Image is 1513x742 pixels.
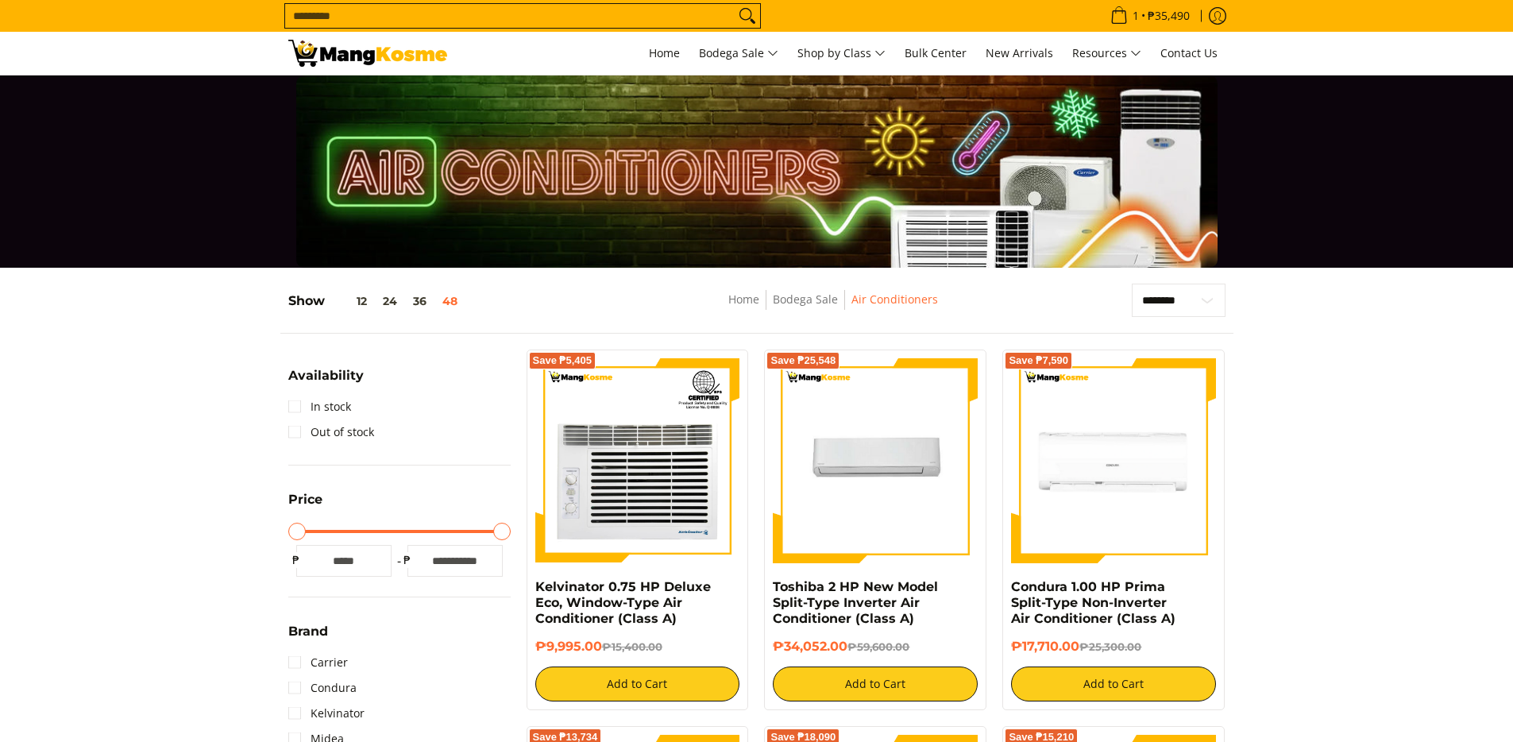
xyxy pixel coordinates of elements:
span: Save ₱25,548 [770,356,836,365]
span: ₱ [399,552,415,568]
img: Toshiba 2 HP New Model Split-Type Inverter Air Conditioner (Class A) [773,358,978,563]
button: 36 [405,295,434,307]
a: Condura [288,675,357,701]
del: ₱15,400.00 [602,640,662,653]
nav: Breadcrumbs [612,290,1053,326]
button: Search [735,4,760,28]
a: Bulk Center [897,32,975,75]
span: New Arrivals [986,45,1053,60]
a: Kelvinator [288,701,365,726]
span: Save ₱13,734 [533,732,598,742]
del: ₱25,300.00 [1079,640,1141,653]
span: ₱ [288,552,304,568]
span: Contact Us [1160,45,1218,60]
span: Shop by Class [797,44,886,64]
button: 12 [325,295,375,307]
button: Add to Cart [1011,667,1216,701]
a: Carrier [288,650,348,675]
h6: ₱17,710.00 [1011,639,1216,655]
a: Contact Us [1152,32,1225,75]
span: Save ₱15,210 [1009,732,1074,742]
a: Home [728,292,759,307]
a: Bodega Sale [773,292,838,307]
a: Resources [1064,32,1149,75]
del: ₱59,600.00 [847,640,909,653]
img: Bodega Sale Aircon l Mang Kosme: Home Appliances Warehouse Sale [288,40,447,67]
span: Save ₱7,590 [1009,356,1068,365]
summary: Open [288,625,328,650]
span: ₱35,490 [1145,10,1192,21]
button: 24 [375,295,405,307]
button: Add to Cart [773,667,978,701]
span: 1 [1130,10,1141,21]
h6: ₱9,995.00 [535,639,740,655]
img: Condura 1.00 HP Prima Split-Type Non-Inverter Air Conditioner (Class A) [1011,358,1216,563]
h6: ₱34,052.00 [773,639,978,655]
summary: Open [288,493,322,518]
h5: Show [288,293,465,309]
summary: Open [288,369,364,394]
a: Kelvinator 0.75 HP Deluxe Eco, Window-Type Air Conditioner (Class A) [535,579,711,626]
span: Brand [288,625,328,638]
span: Bodega Sale [699,44,778,64]
a: Shop by Class [789,32,894,75]
nav: Main Menu [463,32,1225,75]
a: New Arrivals [978,32,1061,75]
a: Home [641,32,688,75]
button: Add to Cart [535,667,740,701]
a: Bodega Sale [691,32,786,75]
span: Save ₱18,090 [770,732,836,742]
a: Toshiba 2 HP New Model Split-Type Inverter Air Conditioner (Class A) [773,579,938,626]
span: Home [649,45,680,60]
span: Price [288,493,322,506]
span: Save ₱5,405 [533,356,592,365]
img: Kelvinator 0.75 HP Deluxe Eco, Window-Type Air Conditioner (Class A) [535,358,740,563]
a: Condura 1.00 HP Prima Split-Type Non-Inverter Air Conditioner (Class A) [1011,579,1175,626]
button: 48 [434,295,465,307]
span: Availability [288,369,364,382]
span: Bulk Center [905,45,967,60]
span: • [1106,7,1195,25]
a: Air Conditioners [851,292,938,307]
a: Out of stock [288,419,374,445]
a: In stock [288,394,351,419]
span: Resources [1072,44,1141,64]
